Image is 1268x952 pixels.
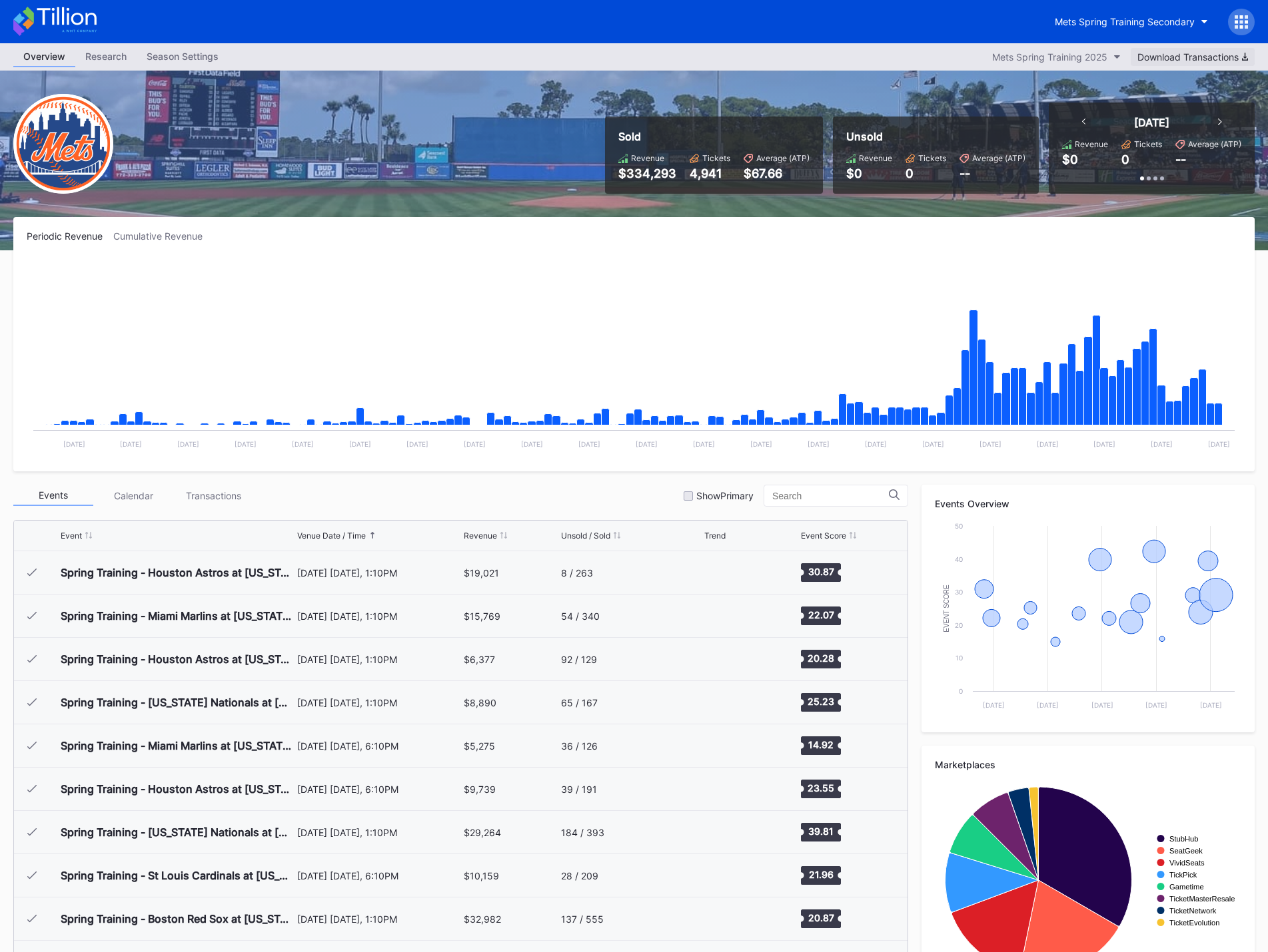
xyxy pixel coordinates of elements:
[561,827,604,838] div: 184 / 393
[61,652,294,666] div: Spring Training - Houston Astros at [US_STATE] Mets
[985,48,1127,66] button: Mets Spring Training 2025
[93,485,173,506] div: Calendar
[704,642,744,676] svg: Chart title
[702,153,730,163] div: Tickets
[1169,907,1217,915] text: TicketNetwork
[1062,152,1078,166] div: $0
[292,440,314,448] text: [DATE]
[61,696,294,709] div: Spring Training - [US_STATE] Nationals at [US_STATE] Mets
[704,859,744,892] svg: Chart title
[561,654,597,665] div: 92 / 129
[808,566,834,577] text: 30.87
[1151,440,1173,448] text: [DATE]
[922,440,944,448] text: [DATE]
[578,440,600,448] text: [DATE]
[464,870,499,881] div: $10,159
[521,440,543,448] text: [DATE]
[561,697,598,708] div: 65 / 167
[27,258,1241,458] svg: Chart title
[561,531,610,541] div: Unsold / Sold
[704,531,726,541] div: Trend
[75,47,137,67] a: Research
[808,782,834,794] text: 23.55
[61,869,294,882] div: Spring Training - St Louis Cardinals at [US_STATE] Mets
[906,166,946,180] div: 0
[772,491,889,501] input: Search
[297,697,460,708] div: [DATE] [DATE], 1:10PM
[750,440,772,448] text: [DATE]
[464,610,500,622] div: $15,769
[693,440,715,448] text: [DATE]
[808,696,834,707] text: 25.23
[61,782,294,796] div: Spring Training - Houston Astros at [US_STATE] Mets
[173,485,253,506] div: Transactions
[1037,440,1059,448] text: [DATE]
[1169,835,1199,843] text: StubHub
[1131,48,1255,66] button: Download Transactions
[1175,152,1186,166] div: --
[297,740,460,752] div: [DATE] [DATE], 6:10PM
[935,759,1241,770] div: Marketplaces
[704,686,744,719] svg: Chart title
[235,440,257,448] text: [DATE]
[297,913,460,925] div: [DATE] [DATE], 1:10PM
[808,826,834,837] text: 39.81
[859,153,892,163] div: Revenue
[618,166,676,180] div: $334,293
[865,440,887,448] text: [DATE]
[1169,883,1204,891] text: Gametime
[1093,440,1115,448] text: [DATE]
[1188,139,1241,149] div: Average (ATP)
[1208,440,1230,448] text: [DATE]
[297,654,460,665] div: [DATE] [DATE], 1:10PM
[690,166,730,180] div: 4,941
[992,51,1107,63] div: Mets Spring Training 2025
[696,490,754,501] div: Show Primary
[464,913,501,925] div: $32,982
[120,440,142,448] text: [DATE]
[297,784,460,795] div: [DATE] [DATE], 6:10PM
[1200,701,1222,709] text: [DATE]
[631,153,664,163] div: Revenue
[464,697,496,708] div: $8,890
[61,531,82,541] div: Event
[972,153,1025,163] div: Average (ATP)
[704,902,744,935] svg: Chart title
[808,652,834,664] text: 20.28
[979,440,1001,448] text: [DATE]
[704,729,744,762] svg: Chart title
[618,130,810,143] div: Sold
[561,740,598,752] div: 36 / 126
[959,166,1025,180] div: --
[13,47,75,67] a: Overview
[297,610,460,622] div: [DATE] [DATE], 1:10PM
[808,869,833,880] text: 21.96
[955,522,963,530] text: 50
[464,827,501,838] div: $29,264
[704,556,744,589] svg: Chart title
[1137,51,1248,63] div: Download Transactions
[561,913,604,925] div: 137 / 555
[704,599,744,632] svg: Chart title
[1134,116,1169,129] div: [DATE]
[61,566,294,579] div: Spring Training - Houston Astros at [US_STATE] Mets (Split Squad)
[297,531,366,541] div: Venue Date / Time
[61,739,294,752] div: Spring Training - Miami Marlins at [US_STATE] Mets (Split Squad)
[464,440,486,448] text: [DATE]
[808,912,834,923] text: 20.87
[464,740,495,752] div: $5,275
[13,485,93,506] div: Events
[137,47,229,67] a: Season Settings
[955,588,963,596] text: 30
[1134,139,1162,149] div: Tickets
[1045,9,1218,34] button: Mets Spring Training Secondary
[27,230,113,242] div: Periodic Revenue
[935,519,1241,719] svg: Chart title
[935,498,1241,509] div: Events Overview
[13,94,113,194] img: New-York-Mets-Transparent.png
[1169,919,1219,927] text: TicketEvolution
[464,567,499,579] div: $19,021
[297,870,460,881] div: [DATE] [DATE], 6:10PM
[464,531,497,541] div: Revenue
[61,609,294,622] div: Spring Training - Miami Marlins at [US_STATE] Mets (Split Squad)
